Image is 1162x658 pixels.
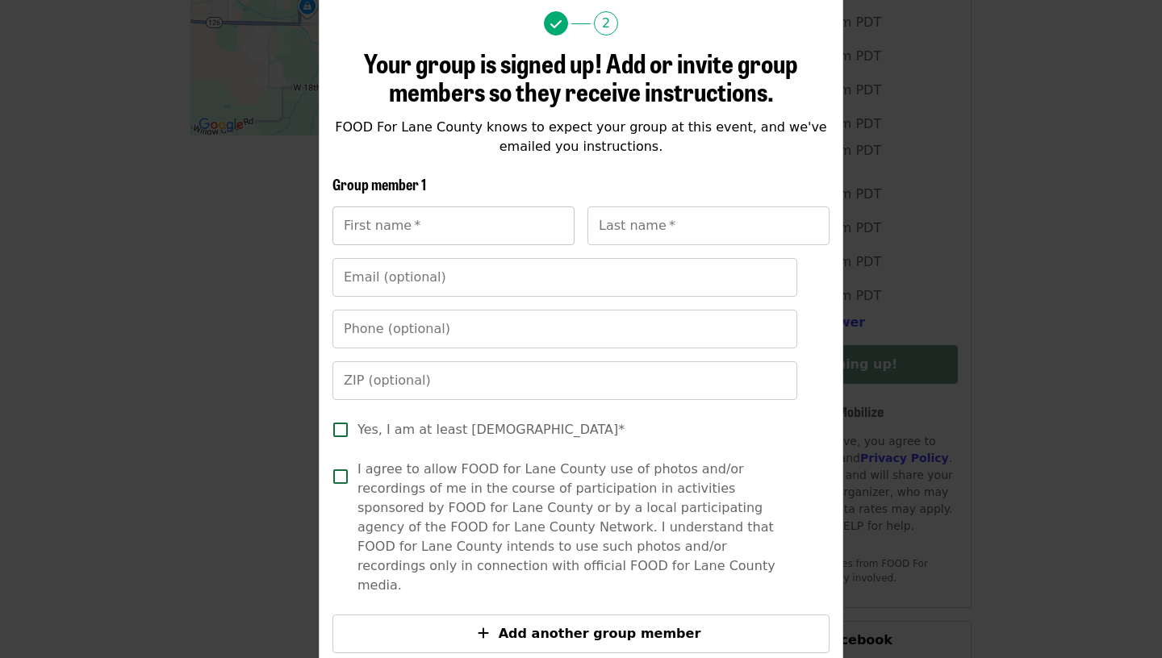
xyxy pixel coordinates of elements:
[499,626,701,641] span: Add another group member
[550,17,562,32] i: check icon
[332,310,797,348] input: Phone (optional)
[587,206,830,245] input: Last name
[364,44,798,110] span: Your group is signed up! Add or invite group members so they receive instructions.
[332,173,426,194] span: Group member 1
[594,11,618,35] span: 2
[335,119,826,154] span: FOOD For Lane County knows to expect your group at this event, and we've emailed you instructions.
[332,361,797,400] input: ZIP (optional)
[332,206,575,245] input: First name
[357,420,625,439] span: Yes, I am at least [DEMOGRAPHIC_DATA]*
[332,614,830,653] button: Add another group member
[332,258,797,297] input: Email (optional)
[357,460,788,595] span: I agree to allow FOOD for Lane County use of photos and/or recordings of me in the course of part...
[478,626,489,641] i: plus icon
